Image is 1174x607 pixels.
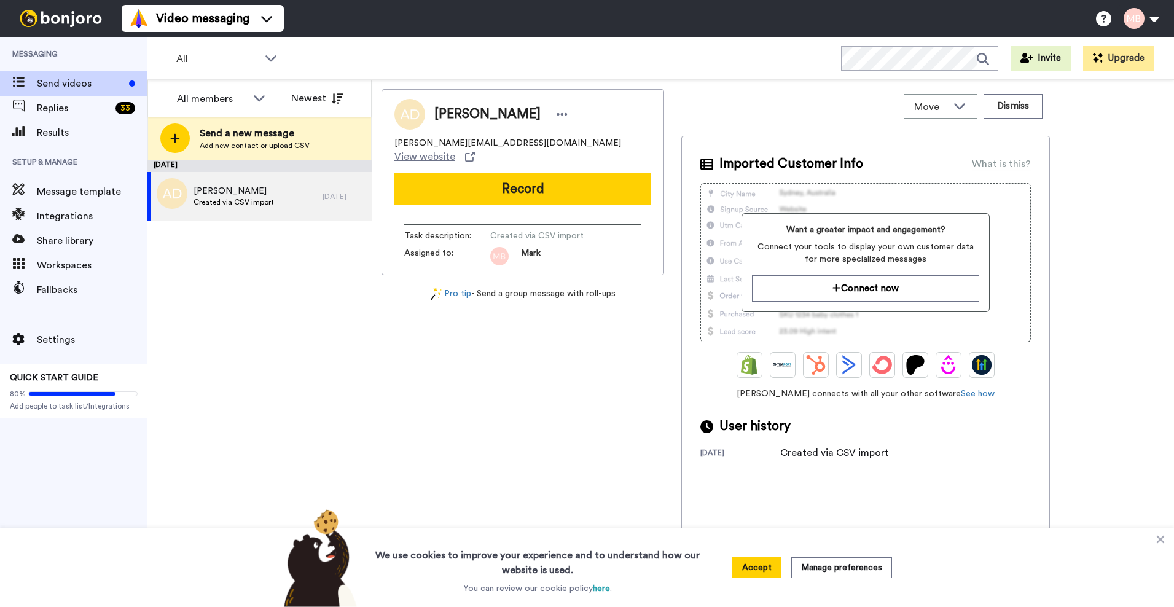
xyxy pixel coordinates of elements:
span: Workspaces [37,258,147,273]
a: See how [961,390,995,398]
button: Manage preferences [791,557,892,578]
div: - Send a group message with roll-ups [382,288,664,300]
span: Mark [521,247,541,265]
h3: We use cookies to improve your experience and to understand how our website is used. [363,541,712,578]
button: Newest [282,86,353,111]
span: Task description : [404,230,490,242]
img: Drip [939,355,958,375]
a: View website [394,149,475,164]
span: Add people to task list/Integrations [10,401,138,411]
div: What is this? [972,157,1031,171]
span: [PERSON_NAME][EMAIL_ADDRESS][DOMAIN_NAME] [394,137,621,149]
div: [DATE] [323,192,366,202]
span: Replies [37,101,111,116]
span: [PERSON_NAME] connects with all your other software [700,388,1031,400]
span: User history [719,417,791,436]
span: QUICK START GUIDE [10,374,98,382]
span: Fallbacks [37,283,147,297]
span: Settings [37,332,147,347]
span: Share library [37,233,147,248]
div: [DATE] [147,160,372,172]
span: Send videos [37,76,124,91]
span: All [176,52,259,66]
span: Move [914,100,947,114]
img: Image of Adam Dickinson [394,99,425,130]
img: GoHighLevel [972,355,992,375]
span: 80% [10,389,26,399]
span: Integrations [37,209,147,224]
span: Results [37,125,147,140]
span: Assigned to: [404,247,490,265]
span: [PERSON_NAME] [434,105,541,123]
div: [DATE] [700,448,780,460]
span: Send a new message [200,126,310,141]
button: Dismiss [984,94,1043,119]
img: Shopify [740,355,759,375]
button: Connect now [752,275,979,302]
span: Want a greater impact and engagement? [752,224,979,236]
span: Add new contact or upload CSV [200,141,310,151]
img: bj-logo-header-white.svg [15,10,107,27]
div: 33 [115,102,135,114]
span: Created via CSV import [490,230,607,242]
img: ActiveCampaign [839,355,859,375]
img: Hubspot [806,355,826,375]
img: ConvertKit [872,355,892,375]
div: All members [177,92,247,106]
span: View website [394,149,455,164]
img: magic-wand.svg [431,288,442,300]
div: Created via CSV import [780,445,889,460]
span: [PERSON_NAME] [194,185,274,197]
p: You can review our cookie policy . [463,582,612,595]
span: Created via CSV import [194,197,274,207]
span: Video messaging [156,10,249,27]
button: Upgrade [1083,46,1154,71]
button: Accept [732,557,781,578]
a: here [593,584,610,593]
img: ad.png [157,178,187,209]
button: Record [394,173,651,205]
button: Invite [1011,46,1071,71]
img: vm-color.svg [129,9,149,28]
img: Ontraport [773,355,792,375]
span: Imported Customer Info [719,155,863,173]
span: Connect your tools to display your own customer data for more specialized messages [752,241,979,265]
img: bear-with-cookie.png [273,509,364,607]
img: ee0f2f59-ee22-4b0e-b309-bb6c7cc72f27.png [490,247,509,265]
span: Message template [37,184,147,199]
img: Patreon [906,355,925,375]
a: Pro tip [431,288,471,300]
